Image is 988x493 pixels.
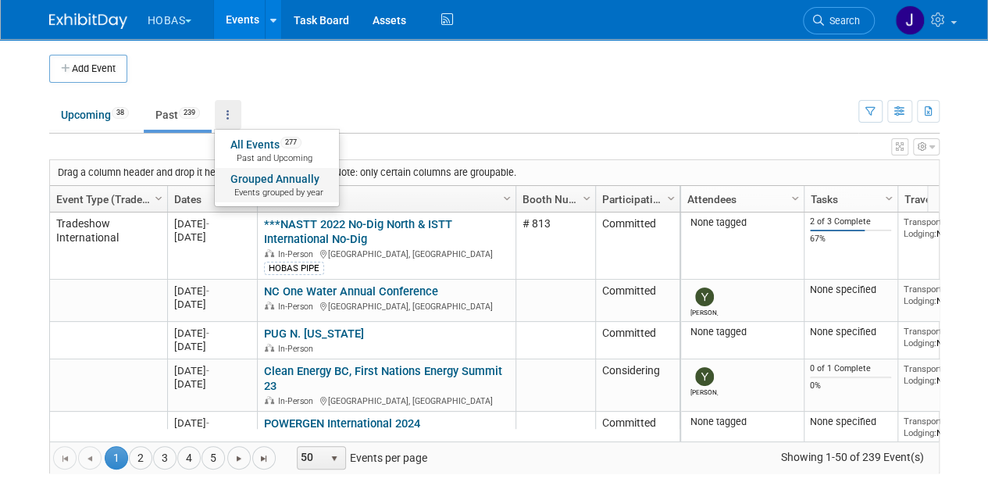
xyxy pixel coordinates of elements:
div: [DATE] [174,327,250,340]
button: Add Event [49,55,127,83]
a: Go to the last page [252,446,276,470]
a: NC One Water Annual Conference [264,284,438,298]
td: Considering [595,359,679,412]
img: Yvonne Green [695,367,714,386]
div: [GEOGRAPHIC_DATA], [GEOGRAPHIC_DATA] [264,247,508,260]
span: Events per page [276,446,443,470]
span: - [206,285,209,297]
a: 3 [153,446,177,470]
span: - [206,218,209,230]
span: Go to the first page [59,452,71,465]
div: [DATE] [174,298,250,311]
span: Search [824,15,860,27]
div: HOBAS PIPE [264,262,324,274]
img: In-Person Event [265,302,274,309]
div: None specified [810,416,891,428]
span: Column Settings [580,192,593,205]
span: Column Settings [152,192,165,205]
a: Grouped AnnuallyEvents grouped by year [215,168,339,202]
div: None tagged [687,216,797,229]
span: Transport: [904,363,944,374]
div: None tagged [687,326,797,338]
img: In-Person Event [265,396,274,404]
span: Past and Upcoming [230,152,323,165]
a: All Events277 Past and Upcoming [215,134,339,168]
td: Committed [595,213,679,280]
span: - [206,417,209,429]
img: In-Person Event [265,344,274,352]
span: Transport: [904,216,944,227]
td: # 813 [515,213,595,280]
a: 2 [129,446,152,470]
div: None specified [810,284,891,296]
a: Attendees [687,186,794,213]
span: In-Person [278,302,318,312]
div: [GEOGRAPHIC_DATA], [GEOGRAPHIC_DATA] [264,299,508,313]
td: Committed [595,412,679,449]
a: Dates [174,186,247,213]
a: 5 [202,446,225,470]
a: Booth Number [523,186,585,213]
span: Column Settings [665,192,677,205]
a: Event Type (Tradeshow National, Regional, State, Sponsorship, Assoc Event) [56,186,157,213]
a: Column Settings [786,186,804,209]
span: In-Person [278,344,318,354]
div: [DATE] [174,377,250,391]
a: Column Settings [880,186,897,209]
img: Jeffrey LeBlanc [895,5,925,35]
a: Column Settings [498,186,515,209]
span: Lodging: [904,228,936,239]
a: Go to the next page [227,446,251,470]
a: Search [803,7,875,34]
span: Transport: [904,326,944,337]
a: Participation [602,186,669,213]
div: Drag a column header and drop it here to group by that column. Note: only certain columns are gro... [50,160,939,185]
td: Committed [595,280,679,322]
a: 4 [177,446,201,470]
span: Events grouped by year [230,187,323,199]
div: 0% [810,380,891,391]
a: Clean Energy BC, First Nations Energy Summit 23 [264,364,502,393]
span: 38 [112,107,129,119]
span: Column Settings [883,192,895,205]
span: 50 [298,447,324,469]
a: Column Settings [578,186,595,209]
img: Yvonne Green [695,288,714,306]
div: Yvonne Green [690,306,718,316]
div: 2 of 3 Complete [810,216,891,227]
div: [DATE] [174,340,250,353]
a: Go to the first page [53,446,77,470]
span: Go to the last page [258,452,270,465]
div: [DATE] [174,230,250,244]
span: Showing 1-50 of 239 Event(s) [766,446,938,468]
div: [GEOGRAPHIC_DATA], [GEOGRAPHIC_DATA] [264,394,508,407]
a: Go to the previous page [78,446,102,470]
span: Lodging: [904,338,936,348]
div: 0 of 1 Complete [810,363,891,374]
span: 239 [179,107,200,119]
a: Column Settings [662,186,679,209]
span: Go to the previous page [84,452,96,465]
div: [DATE] [174,284,250,298]
a: Past239 [144,100,212,130]
span: In-Person [278,249,318,259]
div: 67% [810,234,891,245]
a: Upcoming38 [49,100,141,130]
div: [DATE] [174,217,250,230]
span: Column Settings [501,192,513,205]
div: [DATE] [174,364,250,377]
span: Lodging: [904,427,936,438]
div: [DATE] [174,416,250,430]
a: Event [264,186,505,213]
img: ExhibitDay [49,13,127,29]
span: Go to the next page [233,452,245,465]
a: POWERGEN International 2024 [264,416,420,430]
td: Tradeshow International [50,213,167,280]
span: 1 [105,446,128,470]
div: Yvonne Green [690,386,718,396]
div: None tagged [687,416,797,428]
span: Lodging: [904,375,936,386]
span: Lodging: [904,295,936,306]
div: None specified [810,326,891,338]
a: ***NASTT 2022 No-Dig North & ISTT International No-Dig [264,217,452,246]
